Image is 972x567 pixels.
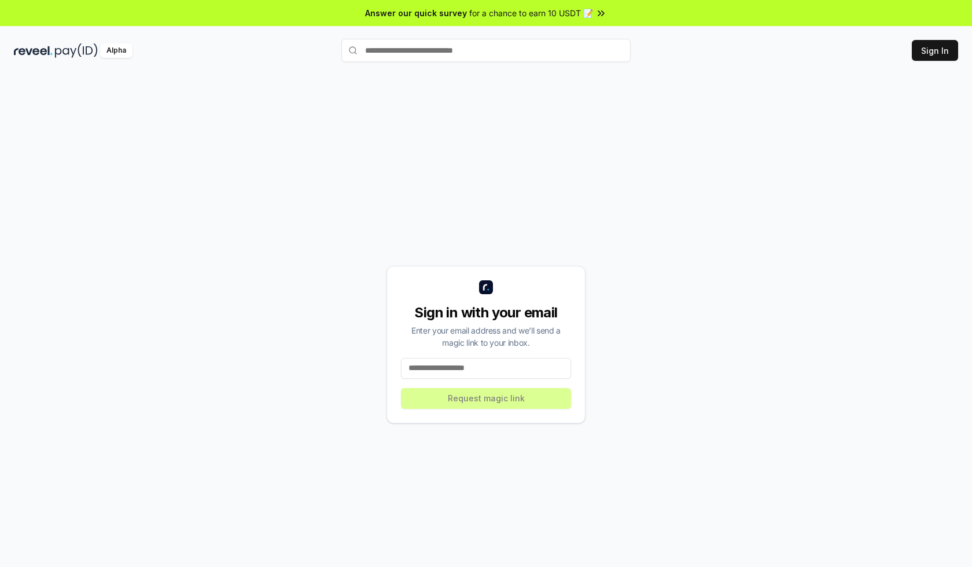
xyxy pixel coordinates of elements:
[469,7,593,19] span: for a chance to earn 10 USDT 📝
[100,43,132,58] div: Alpha
[14,43,53,58] img: reveel_dark
[365,7,467,19] span: Answer our quick survey
[55,43,98,58] img: pay_id
[401,324,571,349] div: Enter your email address and we’ll send a magic link to your inbox.
[912,40,958,61] button: Sign In
[479,280,493,294] img: logo_small
[401,303,571,322] div: Sign in with your email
